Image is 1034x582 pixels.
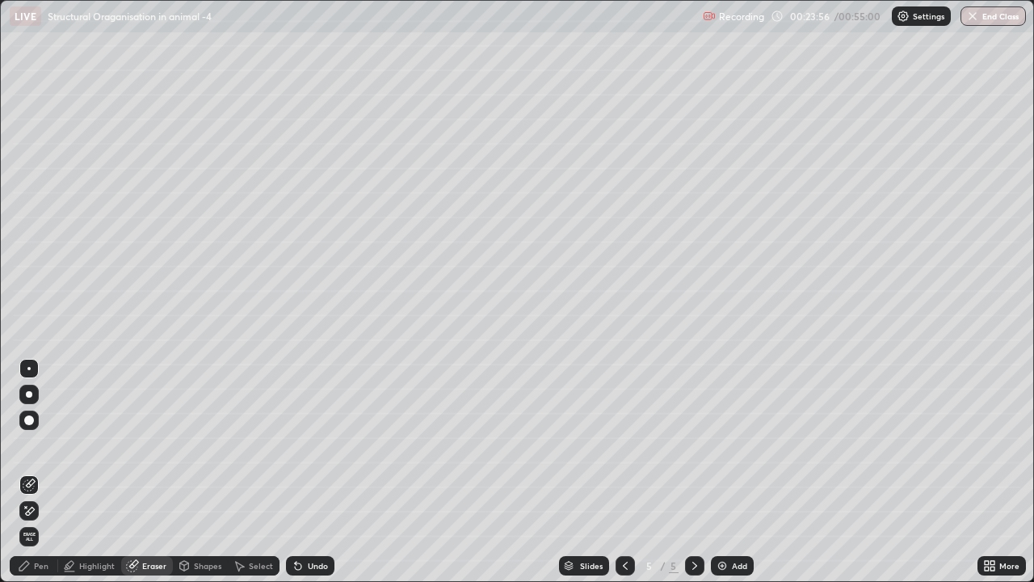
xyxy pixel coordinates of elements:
p: LIVE [15,10,36,23]
div: Select [249,562,273,570]
div: Highlight [79,562,115,570]
div: Shapes [194,562,221,570]
div: 5 [669,559,679,573]
div: Slides [580,562,603,570]
div: 5 [641,561,658,571]
p: Structural Oraganisation in animal -4 [48,10,212,23]
img: class-settings-icons [897,10,910,23]
div: / [661,561,666,571]
button: End Class [960,6,1026,26]
div: More [999,562,1019,570]
img: add-slide-button [716,559,729,572]
div: Eraser [142,562,166,570]
img: end-class-cross [966,10,979,23]
div: Pen [34,562,48,570]
img: recording.375f2c34.svg [703,10,716,23]
span: Erase all [20,532,38,542]
p: Settings [913,12,944,20]
p: Recording [719,11,764,23]
div: Add [732,562,747,570]
div: Undo [308,562,328,570]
